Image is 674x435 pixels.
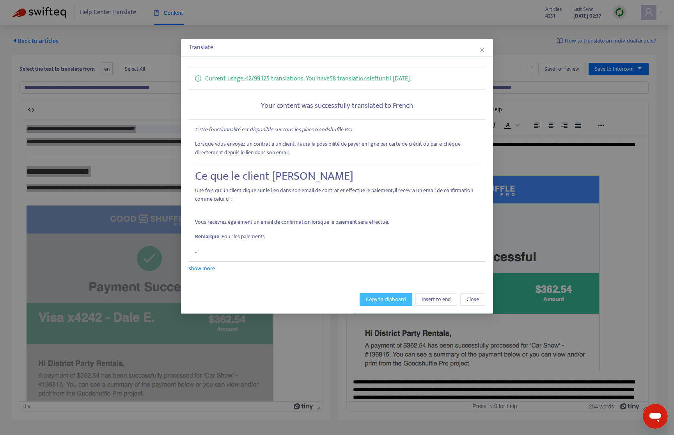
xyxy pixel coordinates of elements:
[460,293,485,306] button: Close
[643,404,668,429] iframe: Button to launch messaging window
[195,232,222,241] strong: Remarque :
[360,293,412,306] button: Copy to clipboard
[195,218,479,226] p: Vous recevrez également un email de confirmation lorsque le paiement sera effectué.
[205,74,411,84] p: Current usage: 42 / 99.125 translations . You have 58 translations left until [DATE] .
[6,40,253,236] img: Screen+Shot+2018-07-16+at+4.00.13+PM.png
[479,47,485,53] span: close
[422,295,451,304] span: Insert to end
[478,46,486,54] button: Close
[189,119,485,262] div: ...
[415,293,457,306] button: Insert to end
[195,232,479,241] p: Pour les paiements
[366,295,406,304] span: Copy to clipboard
[189,264,215,273] a: show more
[195,140,479,157] p: Lorsque vous envoyez un contrat à un client, il aura la possibilité de payer en ligne par carte d...
[6,86,253,282] img: Screen+Shot+2018-07-16+at+4.00.13+PM.png
[189,102,485,111] h5: Your content was successfully translated to French
[195,169,479,183] h2: Ce que le client [PERSON_NAME]
[195,74,201,82] span: info-circle
[466,295,479,304] span: Close
[195,186,479,203] p: Une fois qu'un client clique sur le lien dans son email de contrat et effectue le paiement, il re...
[195,125,353,134] em: Cette fonctionnalité est disponible sur tous les plans Goodshuffle Pro.
[189,43,485,52] div: Translate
